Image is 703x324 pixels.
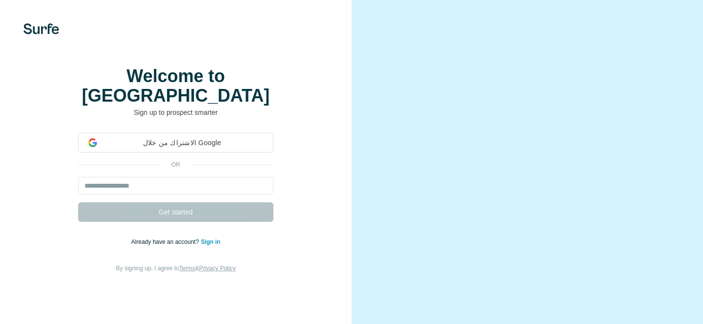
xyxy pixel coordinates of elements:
img: Surfe's logo [23,23,59,34]
span: الاشتراك من خلال Google [97,138,267,148]
span: Already have an account? [131,238,201,245]
span: By signing up, I agree to & [116,265,236,272]
a: Sign in [201,238,220,245]
p: Sign up to prospect smarter [78,108,273,117]
a: Privacy Policy [199,265,236,272]
div: الاشتراك من خلال Google [78,133,273,152]
h1: Welcome to [GEOGRAPHIC_DATA] [78,66,273,106]
p: or [160,160,191,169]
a: Terms [179,265,195,272]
